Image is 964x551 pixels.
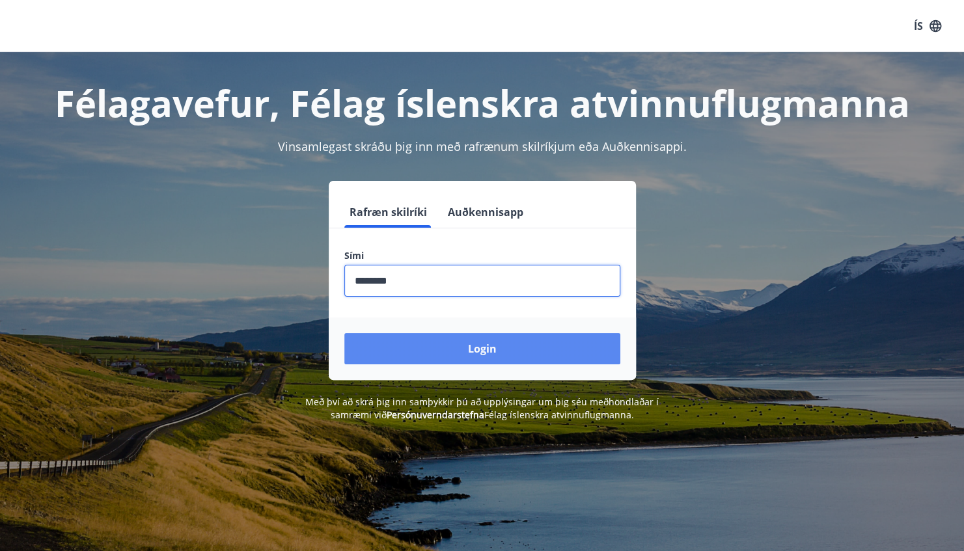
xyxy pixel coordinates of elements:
button: Auðkennisapp [443,196,529,228]
button: Login [344,333,620,364]
button: ÍS [907,14,948,38]
label: Sími [344,249,620,262]
span: Með því að skrá þig inn samþykkir þú að upplýsingar um þig séu meðhöndlaðar í samræmi við Félag í... [305,396,659,421]
button: Rafræn skilríki [344,196,432,228]
a: Persónuverndarstefna [387,409,484,421]
h1: Félagavefur, Félag íslenskra atvinnuflugmanna [29,78,935,128]
span: Vinsamlegast skráðu þig inn með rafrænum skilríkjum eða Auðkennisappi. [278,139,687,154]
